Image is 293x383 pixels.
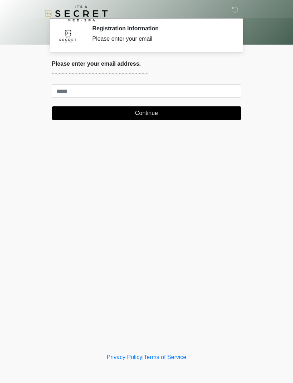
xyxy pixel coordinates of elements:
[52,70,241,79] p: ~~~~~~~~~~~~~~~~~~~~~~~~~~~~~
[92,25,230,32] h2: Registration Information
[52,106,241,120] button: Continue
[57,25,79,46] img: Agent Avatar
[144,354,186,360] a: Terms of Service
[52,60,241,67] h2: Please enter your email address.
[92,35,230,43] div: Please enter your email
[107,354,143,360] a: Privacy Policy
[45,5,108,21] img: It's A Secret Med Spa Logo
[142,354,144,360] a: |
